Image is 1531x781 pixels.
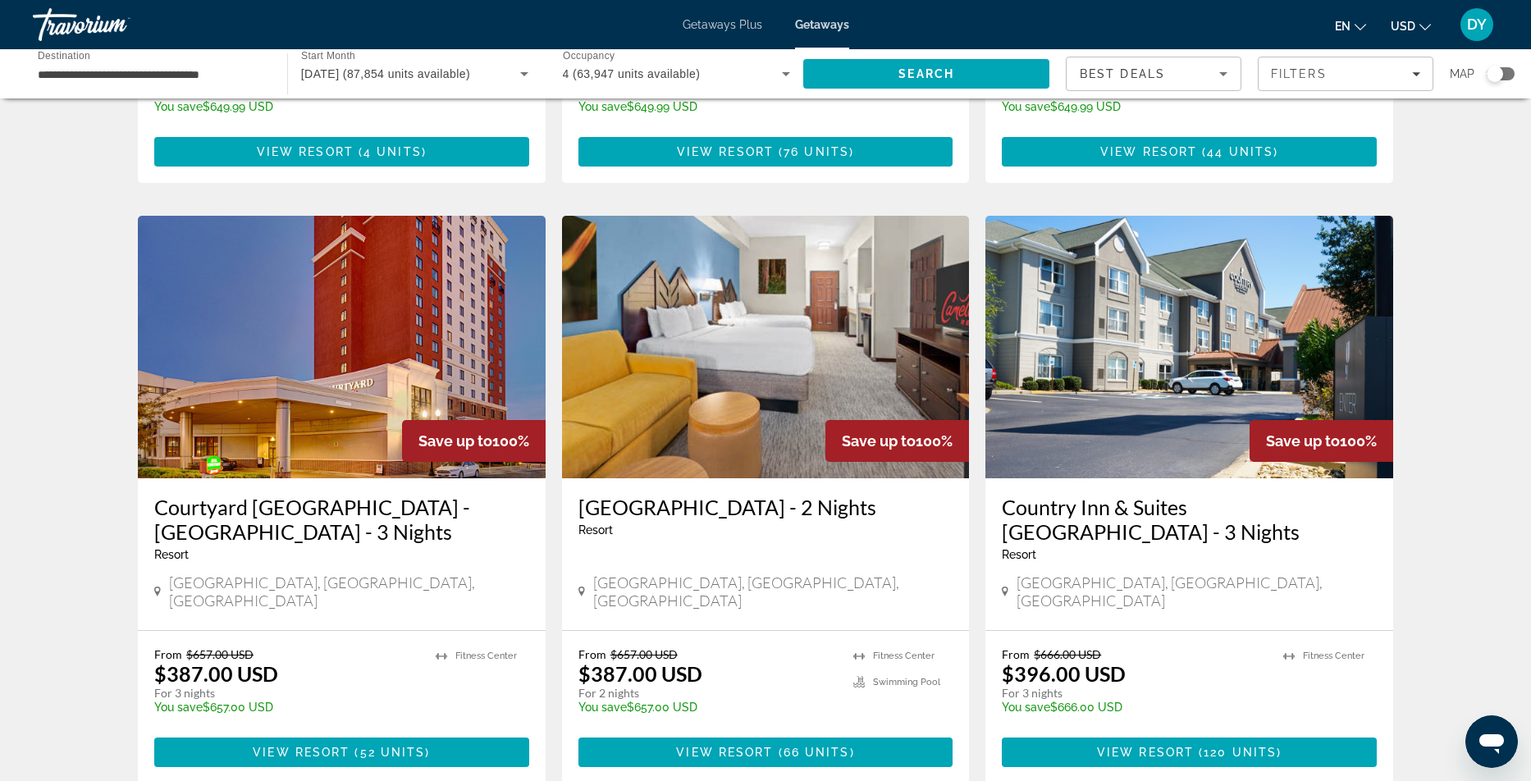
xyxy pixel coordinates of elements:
[154,738,529,767] button: View Resort(52 units)
[1303,651,1364,661] span: Fitness Center
[455,651,517,661] span: Fitness Center
[1335,20,1350,33] span: en
[154,548,189,561] span: Resort
[578,701,627,714] span: You save
[138,216,546,478] img: Courtyard Atlantic City - Beach Block - 3 Nights
[354,145,427,158] span: ( )
[1002,137,1377,167] button: View Resort(44 units)
[578,701,838,714] p: $657.00 USD
[683,18,762,31] a: Getaways Plus
[154,701,203,714] span: You save
[1450,62,1474,85] span: Map
[1465,715,1518,768] iframe: Button to launch messaging window
[578,686,838,701] p: For 2 nights
[562,216,970,478] img: Camelback Resort - 2 Nights
[773,746,854,759] span: ( )
[1002,100,1050,113] span: You save
[1002,686,1267,701] p: For 3 nights
[1250,420,1393,462] div: 100%
[873,677,940,687] span: Swimming Pool
[578,100,838,113] p: $649.99 USD
[1271,67,1327,80] span: Filters
[301,67,470,80] span: [DATE] (87,854 units available)
[677,145,774,158] span: View Resort
[1002,647,1030,661] span: From
[1002,495,1377,544] a: Country Inn & Suites [GEOGRAPHIC_DATA] - 3 Nights
[1391,14,1431,38] button: Change currency
[154,137,529,167] button: View Resort(4 units)
[1002,738,1377,767] button: View Resort(120 units)
[1002,701,1050,714] span: You save
[33,3,197,46] a: Travorium
[578,647,606,661] span: From
[1197,145,1278,158] span: ( )
[774,145,854,158] span: ( )
[1080,64,1227,84] mat-select: Sort by
[1002,701,1267,714] p: $666.00 USD
[350,746,430,759] span: ( )
[154,701,419,714] p: $657.00 USD
[154,686,419,701] p: For 3 nights
[1207,145,1273,158] span: 44 units
[1080,67,1165,80] span: Best Deals
[1391,20,1415,33] span: USD
[803,59,1049,89] button: Search
[257,145,354,158] span: View Resort
[154,661,278,686] p: $387.00 USD
[1002,100,1360,113] p: $649.99 USD
[1194,746,1282,759] span: ( )
[610,647,678,661] span: $657.00 USD
[154,495,529,544] a: Courtyard [GEOGRAPHIC_DATA] - [GEOGRAPHIC_DATA] - 3 Nights
[784,746,850,759] span: 66 units
[842,432,916,450] span: Save up to
[38,50,90,61] span: Destination
[578,738,953,767] button: View Resort(66 units)
[418,432,492,450] span: Save up to
[1002,548,1036,561] span: Resort
[1034,647,1101,661] span: $666.00 USD
[825,420,969,462] div: 100%
[1467,16,1487,33] span: DY
[898,67,954,80] span: Search
[1456,7,1498,42] button: User Menu
[1017,573,1377,610] span: [GEOGRAPHIC_DATA], [GEOGRAPHIC_DATA], [GEOGRAPHIC_DATA]
[363,145,422,158] span: 4 units
[402,420,546,462] div: 100%
[169,573,529,610] span: [GEOGRAPHIC_DATA], [GEOGRAPHIC_DATA], [GEOGRAPHIC_DATA]
[578,495,953,519] a: [GEOGRAPHIC_DATA] - 2 Nights
[795,18,849,31] a: Getaways
[360,746,426,759] span: 52 units
[38,65,266,84] input: Select destination
[1266,432,1340,450] span: Save up to
[563,51,615,62] span: Occupancy
[578,523,613,537] span: Resort
[593,573,953,610] span: [GEOGRAPHIC_DATA], [GEOGRAPHIC_DATA], [GEOGRAPHIC_DATA]
[985,216,1393,478] img: Country Inn & Suites Myrtle Beach - 3 Nights
[578,661,702,686] p: $387.00 USD
[1002,661,1126,686] p: $396.00 USD
[1097,746,1194,759] span: View Resort
[1204,746,1277,759] span: 120 units
[186,647,254,661] span: $657.00 USD
[1258,57,1433,91] button: Filters
[578,137,953,167] button: View Resort(76 units)
[154,647,182,661] span: From
[1335,14,1366,38] button: Change language
[676,746,773,759] span: View Resort
[301,51,355,62] span: Start Month
[154,100,203,113] span: You save
[873,651,935,661] span: Fitness Center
